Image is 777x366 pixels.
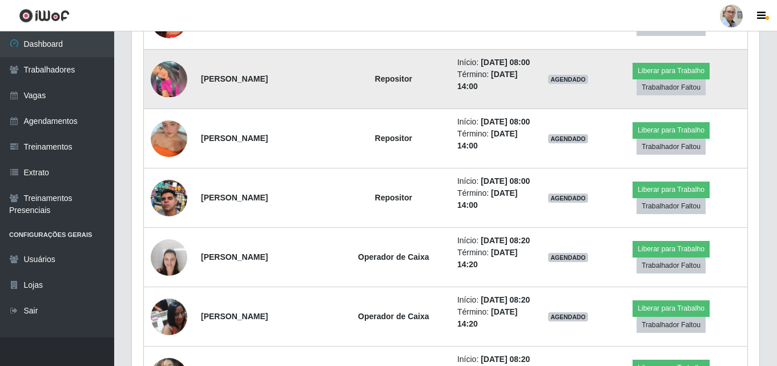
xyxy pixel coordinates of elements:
[457,128,534,152] li: Término:
[201,252,268,262] strong: [PERSON_NAME]
[151,233,187,281] img: 1655230904853.jpeg
[637,79,706,95] button: Trabalhador Faltou
[201,193,268,202] strong: [PERSON_NAME]
[201,74,268,83] strong: [PERSON_NAME]
[481,355,530,364] time: [DATE] 08:20
[548,75,588,84] span: AGENDADO
[151,61,187,98] img: 1715215500875.jpeg
[457,116,534,128] li: Início:
[19,9,70,23] img: CoreUI Logo
[481,176,530,186] time: [DATE] 08:00
[481,117,530,126] time: [DATE] 08:00
[637,139,706,155] button: Trabalhador Faltou
[375,134,412,143] strong: Repositor
[637,198,706,214] button: Trabalhador Faltou
[358,312,429,321] strong: Operador de Caixa
[637,317,706,333] button: Trabalhador Faltou
[633,182,710,198] button: Liberar para Trabalho
[633,63,710,79] button: Liberar para Trabalho
[481,295,530,304] time: [DATE] 08:20
[457,247,534,271] li: Término:
[457,235,534,247] li: Início:
[201,312,268,321] strong: [PERSON_NAME]
[548,253,588,262] span: AGENDADO
[548,134,588,143] span: AGENDADO
[457,306,534,330] li: Término:
[633,300,710,316] button: Liberar para Trabalho
[151,166,187,231] img: 1758147536272.jpeg
[201,134,268,143] strong: [PERSON_NAME]
[637,258,706,274] button: Trabalhador Faltou
[151,292,187,341] img: 1716827942776.jpeg
[457,353,534,365] li: Início:
[358,252,429,262] strong: Operador de Caixa
[457,69,534,92] li: Término:
[548,194,588,203] span: AGENDADO
[633,122,710,138] button: Liberar para Trabalho
[633,241,710,257] button: Liberar para Trabalho
[375,74,412,83] strong: Repositor
[151,106,187,171] img: 1752205502080.jpeg
[457,57,534,69] li: Início:
[548,312,588,321] span: AGENDADO
[457,294,534,306] li: Início:
[457,187,534,211] li: Término:
[375,193,412,202] strong: Repositor
[481,236,530,245] time: [DATE] 08:20
[457,175,534,187] li: Início:
[481,58,530,67] time: [DATE] 08:00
